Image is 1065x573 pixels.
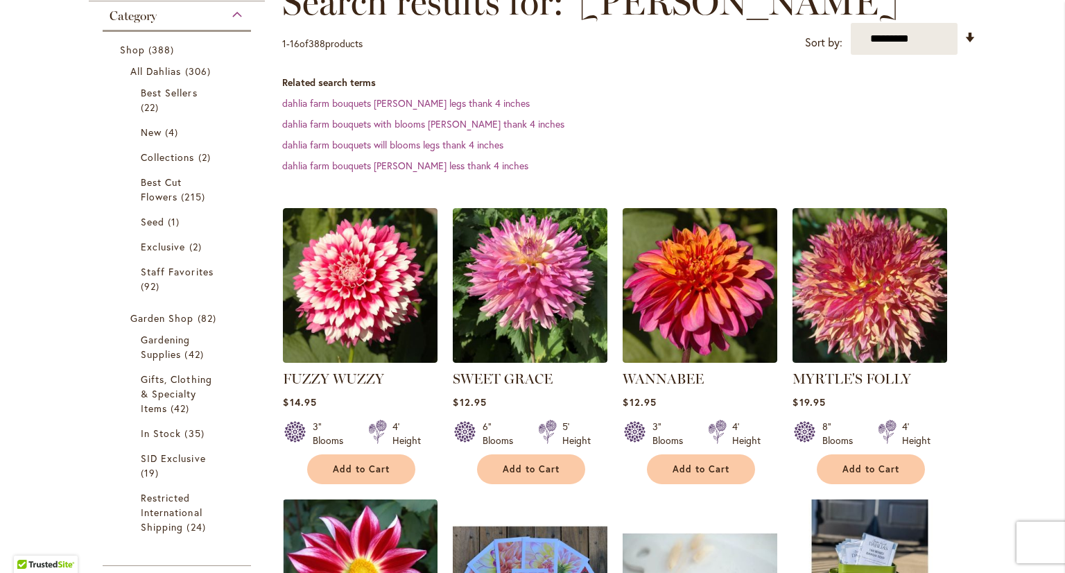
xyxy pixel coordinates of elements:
a: FUZZY WUZZY [283,352,438,366]
span: 22 [141,100,162,114]
a: In Stock [141,426,216,441]
div: 3" Blooms [652,420,691,447]
div: 8" Blooms [822,420,861,447]
a: WANNABEE [623,370,704,387]
a: Staff Favorites [141,264,216,293]
a: Best Cut Flowers [141,175,216,204]
span: 1 [282,37,286,50]
span: Collections [141,151,195,164]
p: - of products [282,33,363,55]
div: 6" Blooms [483,420,521,447]
a: SWEET GRACE [453,370,553,387]
span: Add to Cart [503,463,560,475]
span: 2 [189,239,205,254]
span: Best Cut Flowers [141,176,182,203]
span: 1 [168,214,183,229]
button: Add to Cart [477,454,585,484]
img: FUZZY WUZZY [283,208,438,363]
span: 19 [141,465,162,480]
a: Garden Shop [130,311,227,325]
div: 4' Height [902,420,930,447]
span: Staff Favorites [141,265,214,278]
a: dahlia farm bouquets [PERSON_NAME] legs thank 4 inches [282,96,530,110]
a: dahlia farm bouquets [PERSON_NAME] less thank 4 inches [282,159,528,172]
span: 388 [309,37,325,50]
button: Add to Cart [647,454,755,484]
span: Best Sellers [141,86,198,99]
a: WANNABEE [623,352,777,366]
span: $12.95 [623,395,656,409]
span: In Stock [141,427,181,440]
iframe: Launch Accessibility Center [10,524,49,563]
a: Exclusive [141,239,216,254]
span: 306 [185,64,214,78]
span: 42 [171,401,193,416]
span: New [141,126,162,139]
a: Gifts, Clothing &amp; Specialty Items [141,372,216,416]
div: 5' Height [562,420,591,447]
a: FUZZY WUZZY [283,370,384,387]
span: Restricted International Shipping [141,491,202,533]
img: SWEET GRACE [453,208,607,363]
span: Gifts, Clothing & Specialty Items [141,373,212,415]
dt: Related search terms [282,76,976,89]
div: 3" Blooms [313,420,352,447]
a: dahlia farm bouquets with blooms [PERSON_NAME] thank 4 inches [282,117,564,130]
span: Add to Cart [673,463,729,475]
span: 4 [165,125,182,139]
span: $14.95 [283,395,316,409]
span: Gardening Supplies [141,333,190,361]
span: 35 [184,426,207,441]
a: Restricted International Shipping [141,490,216,534]
span: 388 [148,42,177,57]
div: 4' Height [732,420,761,447]
span: 2 [198,150,214,164]
a: Seed [141,214,216,229]
a: SID Exclusive [141,451,216,480]
span: 82 [198,311,220,325]
span: Shop [120,43,145,56]
span: $19.95 [793,395,825,409]
a: Shop [120,42,237,57]
span: $12.95 [453,395,486,409]
span: 215 [181,189,208,204]
button: Add to Cart [307,454,415,484]
span: Add to Cart [333,463,390,475]
a: Best Sellers [141,85,216,114]
a: dahlia farm bouquets will blooms legs thank 4 inches [282,138,503,151]
span: 16 [290,37,300,50]
span: Garden Shop [130,311,194,325]
span: 24 [187,520,209,534]
a: All Dahlias [130,64,227,78]
span: Exclusive [141,240,185,253]
span: Seed [141,215,164,228]
span: Add to Cart [842,463,899,475]
a: New [141,125,216,139]
a: Collections [141,150,216,164]
span: 92 [141,279,163,293]
span: Category [110,8,157,24]
a: SWEET GRACE [453,352,607,366]
img: WANNABEE [623,208,777,363]
label: Sort by: [805,30,842,55]
span: 42 [184,347,207,361]
img: MYRTLE'S FOLLY [793,208,947,363]
a: MYRTLE'S FOLLY [793,370,911,387]
a: Gardening Supplies [141,332,216,361]
div: 4' Height [392,420,421,447]
span: All Dahlias [130,65,182,78]
span: SID Exclusive [141,452,206,465]
button: Add to Cart [817,454,925,484]
a: MYRTLE'S FOLLY [793,352,947,366]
